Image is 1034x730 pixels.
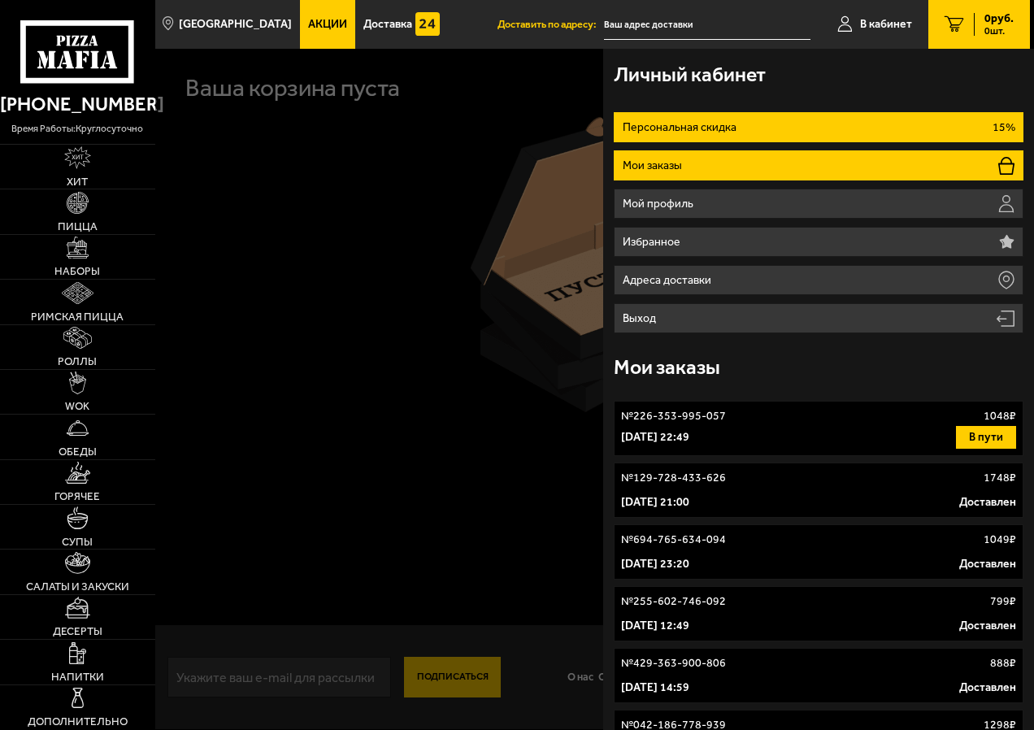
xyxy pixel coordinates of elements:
[53,626,102,637] span: Десерты
[604,10,810,40] input: Ваш адрес доставки
[614,524,1023,580] a: №694-765-634-0941049₽[DATE] 23:20Доставлен
[614,463,1023,518] a: №129-728-433-6261748₽[DATE] 21:00Доставлен
[959,680,1016,696] p: Доставлен
[621,655,726,671] p: № 429-363-900-806
[621,408,726,424] p: № 226-353-995-057
[621,429,689,445] p: [DATE] 22:49
[54,491,100,502] span: Горячее
[614,586,1023,641] a: №255-602-746-092799₽[DATE] 12:49Доставлен
[623,160,686,172] p: Мои заказы
[58,356,97,367] span: Роллы
[62,537,93,547] span: Супы
[59,446,97,457] span: Обеды
[415,12,440,37] img: 15daf4d41897b9f0e9f617042186c801.svg
[621,680,689,696] p: [DATE] 14:59
[58,221,98,232] span: Пицца
[623,122,741,133] p: Персональная скидка
[993,122,1015,133] p: 15%
[621,532,726,548] p: № 694-765-634-094
[614,648,1023,703] a: №429-363-900-806888₽[DATE] 14:59Доставлен
[984,408,1016,424] p: 1048 ₽
[984,26,1014,36] span: 0 шт.
[67,176,88,187] span: Хит
[990,593,1016,610] p: 799 ₽
[959,556,1016,572] p: Доставлен
[621,618,689,634] p: [DATE] 12:49
[984,470,1016,486] p: 1748 ₽
[621,470,726,486] p: № 129-728-433-626
[959,494,1016,511] p: Доставлен
[956,426,1016,449] button: В пути
[308,19,347,30] span: Акции
[623,313,660,324] p: Выход
[614,358,720,378] h3: Мои заказы
[621,494,689,511] p: [DATE] 21:00
[363,19,412,30] span: Доставка
[614,401,1023,456] a: №226-353-995-0571048₽[DATE] 22:49В пути
[28,716,128,727] span: Дополнительно
[65,401,89,411] span: WOK
[497,20,604,30] span: Доставить по адресу:
[984,13,1014,24] span: 0 руб.
[623,237,684,248] p: Избранное
[621,593,726,610] p: № 255-602-746-092
[31,311,124,322] span: Римская пицца
[51,671,104,682] span: Напитки
[26,581,129,592] span: Салаты и закуски
[959,618,1016,634] p: Доставлен
[860,19,912,30] span: В кабинет
[990,655,1016,671] p: 888 ₽
[179,19,292,30] span: [GEOGRAPHIC_DATA]
[54,266,100,276] span: Наборы
[623,198,697,210] p: Мой профиль
[623,275,715,286] p: Адреса доставки
[621,556,689,572] p: [DATE] 23:20
[614,65,766,85] h3: Личный кабинет
[984,532,1016,548] p: 1049 ₽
